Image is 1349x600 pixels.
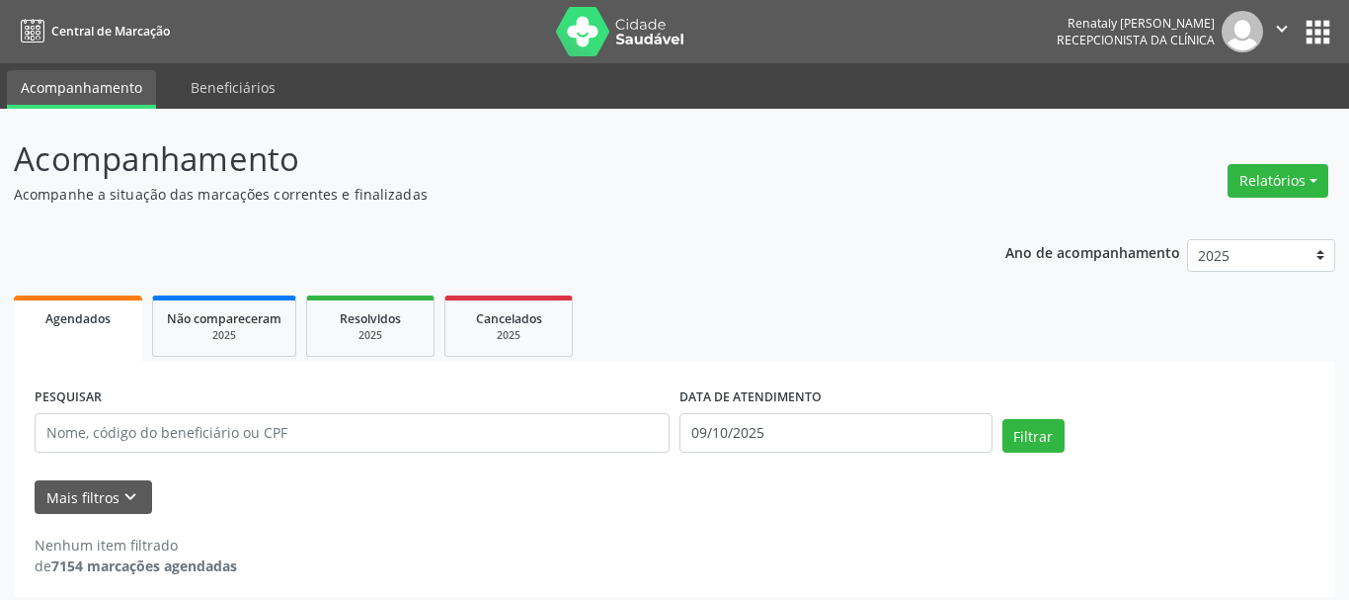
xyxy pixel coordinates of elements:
[177,70,289,105] a: Beneficiários
[1057,32,1215,48] span: Recepcionista da clínica
[340,310,401,327] span: Resolvidos
[1271,18,1293,40] i: 
[35,535,237,556] div: Nenhum item filtrado
[35,480,152,515] button: Mais filtroskeyboard_arrow_down
[35,556,237,576] div: de
[459,328,558,343] div: 2025
[1005,239,1180,264] p: Ano de acompanhamento
[119,486,141,508] i: keyboard_arrow_down
[476,310,542,327] span: Cancelados
[679,383,822,413] label: DATA DE ATENDIMENTO
[321,328,420,343] div: 2025
[1301,15,1335,49] button: apps
[679,413,992,453] input: Selecione um intervalo
[14,134,939,184] p: Acompanhamento
[7,70,156,109] a: Acompanhamento
[35,413,670,453] input: Nome, código do beneficiário ou CPF
[1228,164,1328,198] button: Relatórios
[167,328,281,343] div: 2025
[14,15,170,47] a: Central de Marcação
[1263,11,1301,52] button: 
[1222,11,1263,52] img: img
[45,310,111,327] span: Agendados
[14,184,939,205] p: Acompanhe a situação das marcações correntes e finalizadas
[35,383,102,413] label: PESQUISAR
[167,310,281,327] span: Não compareceram
[51,557,237,575] strong: 7154 marcações agendadas
[1057,15,1215,32] div: Renataly [PERSON_NAME]
[51,23,170,40] span: Central de Marcação
[1002,419,1065,453] button: Filtrar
